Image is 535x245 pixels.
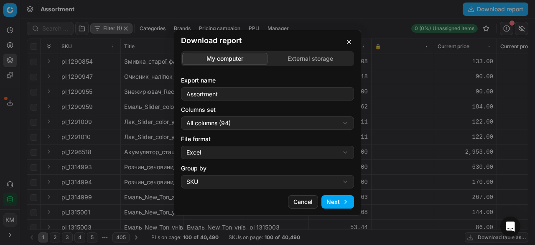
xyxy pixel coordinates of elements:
h2: Download report [181,37,354,44]
button: Cancel [288,195,318,209]
label: Group by [181,164,354,173]
button: External storage [267,52,353,64]
label: Columns set [181,106,354,114]
button: My computer [182,52,267,64]
label: Export name [181,76,354,85]
label: File format [181,135,354,143]
button: Next [321,195,354,209]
